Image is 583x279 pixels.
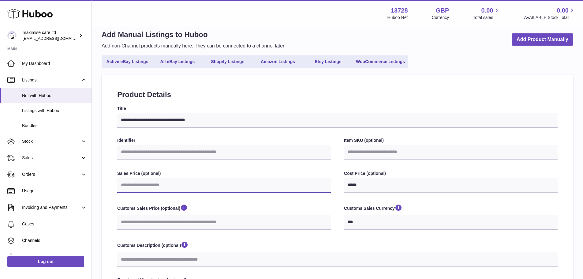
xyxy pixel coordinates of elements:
a: Active eBay Listings [103,57,152,67]
a: Shopify Listings [203,57,252,67]
span: Not with Huboo [22,93,87,99]
span: Settings [22,254,87,260]
span: Sales [22,155,80,161]
label: Cost Price (optional) [344,171,558,176]
span: Total sales [473,15,500,21]
a: 0.00 AVAILABLE Stock Total [524,6,576,21]
span: Listings with Huboo [22,108,87,114]
span: [EMAIL_ADDRESS][DOMAIN_NAME] [23,36,90,41]
span: Cases [22,221,87,227]
a: Log out [7,256,84,267]
label: Sales Price (optional) [117,171,331,176]
a: Amazon Listings [253,57,302,67]
h2: Product Details [117,90,558,100]
span: 0.00 [481,6,493,15]
label: Customs Description (optional) [117,241,558,251]
div: maximise care ltd [23,30,78,41]
span: Listings [22,77,80,83]
p: Add non-Channel products manually here. They can be connected to a channel later [102,43,284,49]
a: Add Product Manually [512,33,573,46]
label: Customs Sales Currency [344,204,558,213]
label: Customs Sales Price (optional) [117,204,331,213]
label: Item SKU (optional) [344,138,558,143]
span: My Dashboard [22,61,87,66]
a: WooCommerce Listings [354,57,407,67]
a: Etsy Listings [304,57,353,67]
a: 0.00 Total sales [473,6,500,21]
div: Huboo Ref [387,15,408,21]
span: AVAILABLE Stock Total [524,15,576,21]
span: Invoicing and Payments [22,205,80,210]
span: Usage [22,188,87,194]
label: Identifier [117,138,331,143]
img: maxadamsa2016@gmail.com [7,31,17,40]
span: Orders [22,172,80,177]
a: All eBay Listings [153,57,202,67]
span: Bundles [22,123,87,129]
strong: 13728 [391,6,408,15]
span: Stock [22,138,80,144]
span: 0.00 [557,6,569,15]
span: Channels [22,238,87,243]
div: Currency [432,15,449,21]
strong: GBP [436,6,449,15]
label: Title [117,106,558,111]
h1: Add Manual Listings to Huboo [102,30,284,40]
